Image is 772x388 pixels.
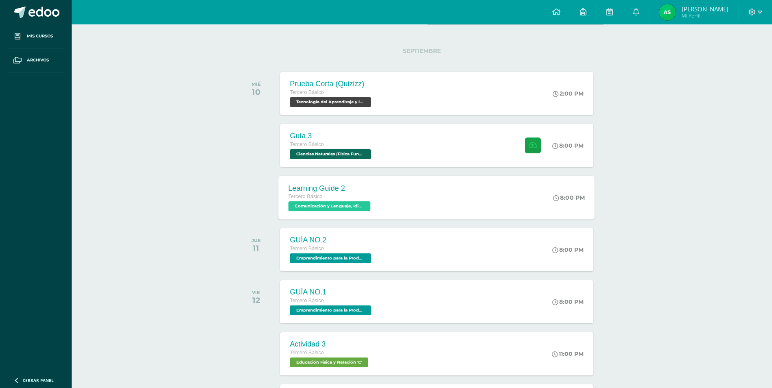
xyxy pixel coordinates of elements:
img: 73aea821b6174ef4cf1eb4de491d9f6e.png [659,4,676,20]
div: 2:00 PM [553,90,584,97]
div: MIÉ [252,81,261,87]
span: Tecnología del Aprendizaje y la Comunicación (TIC) 'C' [290,97,371,107]
span: Comunicación y Lenguaje, Idioma Extranjero Inglés 'C' [289,201,371,211]
span: Mis cursos [27,33,53,39]
span: Cerrar panel [23,377,54,383]
div: Learning Guide 2 [289,184,373,192]
a: Mis cursos [7,24,65,48]
div: 8:00 PM [552,142,584,149]
span: Emprendimiento para la Productividad 'C' [290,253,371,263]
div: 8:00 PM [553,194,585,201]
span: SEPTIEMBRE [390,47,454,54]
span: Tercero Básico [290,246,324,251]
span: Mi Perfil [682,12,728,19]
span: Tercero Básico [290,89,324,95]
span: Tercero Básico [290,142,324,147]
div: 8:00 PM [552,246,584,253]
div: 11:00 PM [552,350,584,357]
span: Educación Física y Natación 'C' [290,357,368,367]
div: 10 [252,87,261,97]
a: Archivos [7,48,65,72]
div: Guía 3 [290,132,373,140]
span: Tercero Básico [290,350,324,355]
span: Tercero Básico [289,194,323,199]
div: VIE [252,290,260,295]
div: 12 [252,295,260,305]
div: JUE [252,238,261,243]
div: Prueba Corta (Quizizz) [290,80,373,88]
span: [PERSON_NAME] [682,5,728,13]
span: Ciencias Naturales (Física Fundamental) 'C' [290,149,371,159]
span: Tercero Básico [290,298,324,303]
div: 8:00 PM [552,298,584,305]
div: 11 [252,243,261,253]
div: GUÍA NO.2 [290,236,373,244]
span: Emprendimiento para la Productividad 'C' [290,305,371,315]
div: Actividad 3 [290,340,370,349]
span: Archivos [27,57,49,63]
div: GUÍA NO.1 [290,288,373,296]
